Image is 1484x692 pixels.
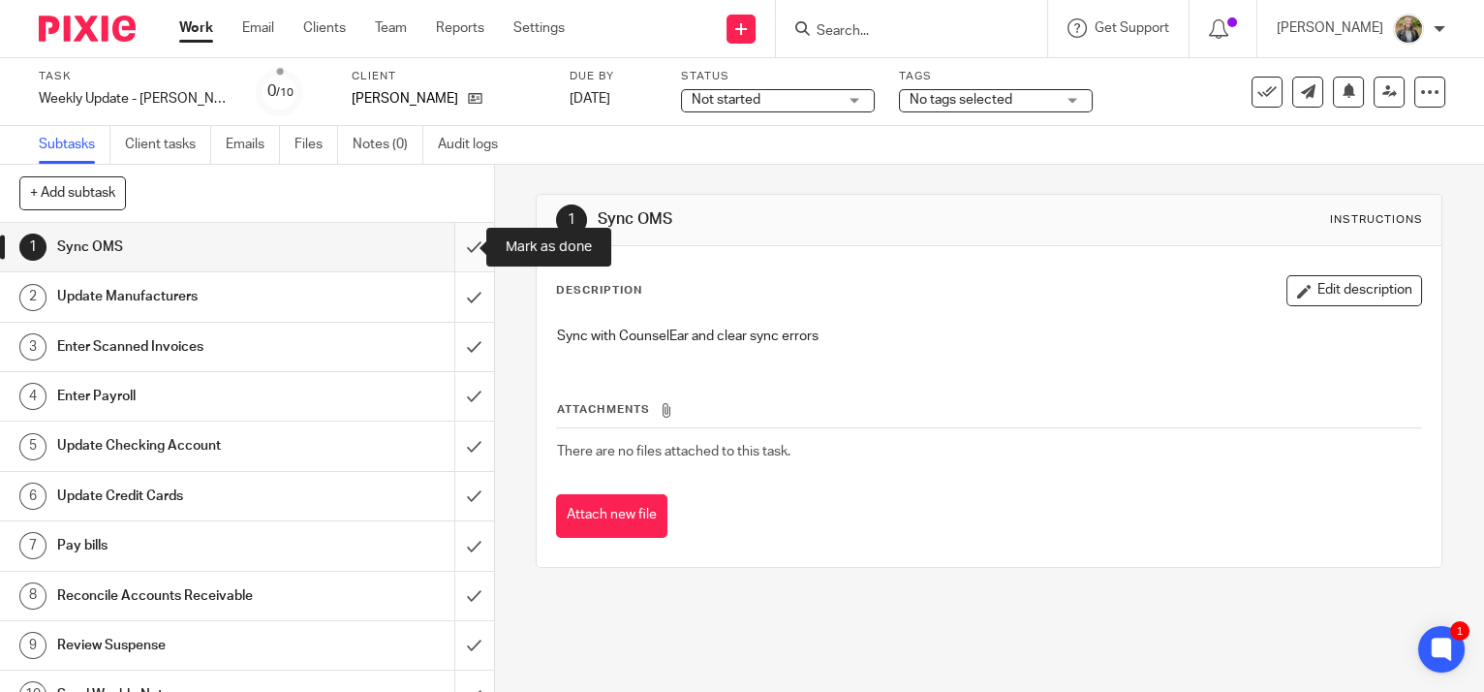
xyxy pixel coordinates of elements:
label: Due by [570,69,657,84]
input: Search [815,23,989,41]
label: Tags [899,69,1093,84]
div: 5 [19,433,46,460]
button: Attach new file [556,494,667,538]
label: Status [681,69,875,84]
h1: Reconcile Accounts Receivable [57,582,309,611]
h1: Sync OMS [57,233,309,262]
span: There are no files attached to this task. [557,445,790,458]
img: Pixie [39,16,136,42]
button: Edit description [1286,275,1422,306]
p: Description [556,283,642,299]
img: image.jpg [1393,14,1424,45]
div: 3 [19,333,46,361]
div: 9 [19,632,46,659]
a: Team [375,18,407,38]
a: Clients [303,18,346,38]
div: 8 [19,582,46,610]
a: Settings [513,18,565,38]
div: Instructions [1329,212,1422,228]
div: 4 [19,383,46,410]
h1: Update Manufacturers [57,282,309,311]
div: 0 [267,80,294,103]
div: Weekly Update - [PERSON_NAME] [39,89,232,109]
h1: Review Suspense [57,631,309,660]
h1: Pay bills [57,531,309,560]
p: [PERSON_NAME] [1277,18,1383,38]
p: [PERSON_NAME] [352,89,458,109]
span: No tags selected [910,93,1012,107]
label: Client [352,69,545,84]
p: Sync with CounselEar and clear sync errors [557,327,1421,346]
h1: Sync OMS [598,209,1031,230]
span: Not started [692,93,760,107]
div: 1 [19,234,46,261]
div: 6 [19,483,46,510]
a: Notes (0) [353,126,423,164]
span: Attachments [557,404,650,415]
h1: Enter Scanned Invoices [57,332,309,362]
h1: Enter Payroll [57,382,309,411]
a: Files [294,126,338,164]
a: Emails [226,126,280,164]
span: Get Support [1095,21,1169,35]
a: Subtasks [39,126,110,164]
div: 7 [19,532,46,559]
h1: Update Credit Cards [57,482,309,511]
a: Work [179,18,213,38]
a: Audit logs [438,126,512,164]
h1: Update Checking Account [57,431,309,460]
div: 2 [19,284,46,311]
div: 1 [556,204,587,236]
div: Weekly Update - Milliano [39,89,232,109]
label: Task [39,69,232,84]
small: /10 [276,87,294,98]
a: Client tasks [125,126,211,164]
div: 1 [1450,621,1469,641]
a: Email [242,18,274,38]
button: + Add subtask [19,176,126,209]
span: [DATE] [570,92,610,106]
a: Reports [436,18,484,38]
